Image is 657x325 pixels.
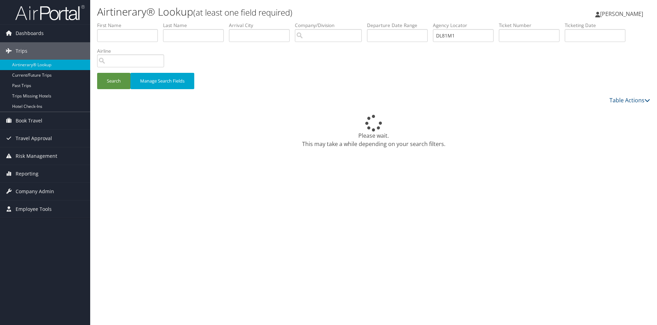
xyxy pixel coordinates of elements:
label: Departure Date Range [367,22,433,29]
span: Book Travel [16,112,42,129]
span: Travel Approval [16,130,52,147]
label: Arrival City [229,22,295,29]
div: Please wait. This may take a while depending on your search filters. [97,115,650,148]
h1: Airtinerary® Lookup [97,5,466,19]
label: First Name [97,22,163,29]
span: Company Admin [16,183,54,200]
a: Table Actions [609,96,650,104]
label: Ticket Number [499,22,565,29]
img: airportal-logo.png [15,5,85,21]
a: [PERSON_NAME] [595,3,650,24]
span: Employee Tools [16,200,52,218]
label: Company/Division [295,22,367,29]
button: Search [97,73,130,89]
span: Dashboards [16,25,44,42]
span: [PERSON_NAME] [600,10,643,18]
span: Trips [16,42,27,60]
span: Reporting [16,165,39,182]
label: Agency Locator [433,22,499,29]
label: Airline [97,48,169,54]
label: Ticketing Date [565,22,631,29]
button: Manage Search Fields [130,73,194,89]
label: Last Name [163,22,229,29]
small: (at least one field required) [193,7,292,18]
span: Risk Management [16,147,57,165]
